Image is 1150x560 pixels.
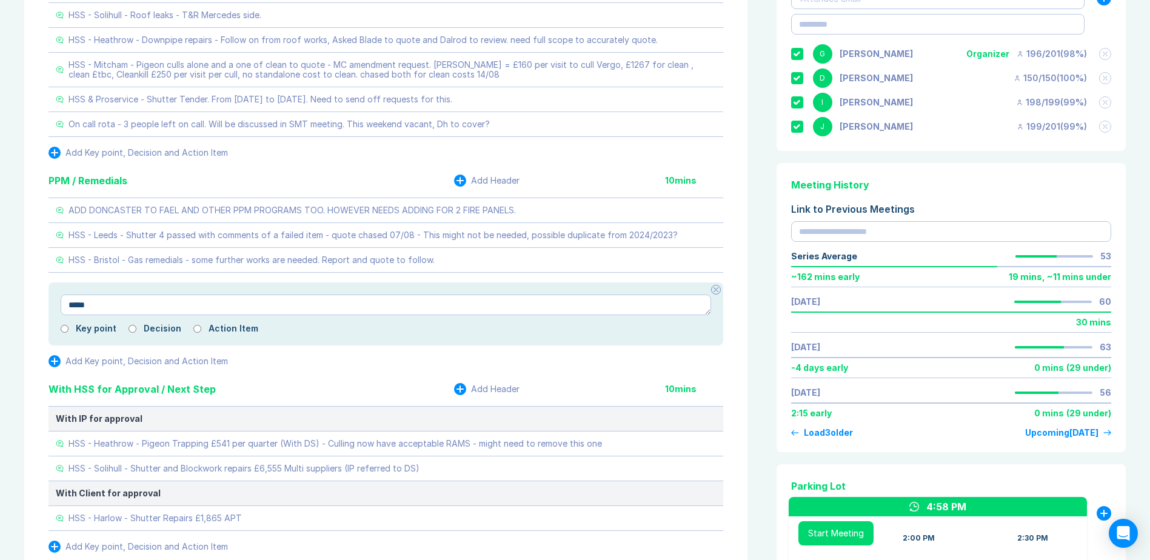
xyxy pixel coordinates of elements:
[665,384,723,394] div: 10 mins
[791,388,820,398] a: [DATE]
[1100,252,1111,261] div: 53
[1109,519,1138,548] div: Open Intercom Messenger
[791,252,857,261] div: Series Average
[1034,363,1064,373] div: 0 mins
[69,205,516,215] div: ADD DONCASTER TO FAEL AND OTHER PPM PROGRAMS TOO. HOWEVER NEEDS ADDING FOR 2 FIRE PANELS.
[454,383,520,395] button: Add Header
[1017,49,1087,59] div: 196 / 201 ( 98 %)
[1014,73,1087,83] div: 150 / 150 ( 100 %)
[791,202,1111,216] div: Link to Previous Meetings
[840,49,913,59] div: Gemma White
[69,513,242,523] div: HSS - Harlow - Shutter Repairs £1,865 APT
[1066,363,1111,373] div: ( 29 under )
[791,408,832,418] div: 2:15 early
[840,122,913,132] div: Jonny Welbourn
[1076,318,1111,327] div: 30 mins
[791,363,848,373] div: -4 days early
[69,95,452,104] div: HSS & Proservice - Shutter Tender. From [DATE] to [DATE]. Need to send off requests for this.
[69,119,490,129] div: On call rota - 3 people left on call. Will be discussed in SMT meeting. This weekend vacant, Dh t...
[791,272,860,282] div: ~ 162 mins early
[903,533,935,543] div: 2:00 PM
[1025,428,1098,438] div: Upcoming [DATE]
[791,428,853,438] button: Load3older
[813,117,832,136] div: J
[813,44,832,64] div: G
[1034,408,1064,418] div: 0 mins
[65,542,228,552] div: Add Key point, Decision and Action Item
[48,382,216,396] div: With HSS for Approval / Next Step
[144,324,181,333] label: Decision
[1099,297,1111,307] div: 60
[69,10,261,20] div: HSS - Solihull - Roof leaks - T&R Mercedes side.
[1100,388,1111,398] div: 56
[69,464,420,473] div: HSS - Solihull - Shutter and Blockwork repairs £6,555 Multi suppliers (IP referred to DS)
[454,175,520,187] button: Add Header
[56,488,716,498] div: With Client for approval
[471,384,520,394] div: Add Header
[69,255,435,265] div: HSS - Bristol - Gas remedials - some further works are needed. Report and quote to follow.
[1009,272,1111,282] div: 19 mins , ~ 11 mins under
[1066,408,1111,418] div: ( 29 under )
[791,178,1111,192] div: Meeting History
[1017,533,1048,543] div: 2:30 PM
[840,98,913,107] div: Iain Parnell
[209,324,258,333] label: Action Item
[1100,342,1111,352] div: 63
[69,60,716,79] div: HSS - Mitcham - Pigeon culls alone and a one of clean to quote - MC amendment request. [PERSON_NA...
[48,147,228,159] button: Add Key point, Decision and Action Item
[48,355,228,367] button: Add Key point, Decision and Action Item
[665,176,723,185] div: 10 mins
[813,68,832,88] div: D
[791,479,1111,493] div: Parking Lot
[1017,122,1087,132] div: 199 / 201 ( 99 %)
[791,342,820,352] a: [DATE]
[69,230,678,240] div: HSS - Leeds - Shutter 4 passed with comments of a failed item - quote chased 07/08 - This might n...
[966,49,1009,59] div: Organizer
[69,439,602,448] div: HSS - Heathrow - Pigeon Trapping £541 per quarter (With DS) - Culling now have acceptable RAMS - ...
[56,414,716,424] div: With IP for approval
[840,73,913,83] div: David Hayter
[1025,428,1111,438] a: Upcoming[DATE]
[791,297,820,307] a: [DATE]
[926,499,966,514] div: 4:58 PM
[798,521,874,545] button: Start Meeting
[76,324,116,333] label: Key point
[48,541,228,553] button: Add Key point, Decision and Action Item
[65,356,228,366] div: Add Key point, Decision and Action Item
[471,176,520,185] div: Add Header
[1016,98,1087,107] div: 198 / 199 ( 99 %)
[69,35,658,45] div: HSS - Heathrow - Downpipe repairs - Follow on from roof works, Asked Blade to quote and Dalrod to...
[813,93,832,112] div: I
[804,428,853,438] div: Load 3 older
[48,173,127,188] div: PPM / Remedials
[65,148,228,158] div: Add Key point, Decision and Action Item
